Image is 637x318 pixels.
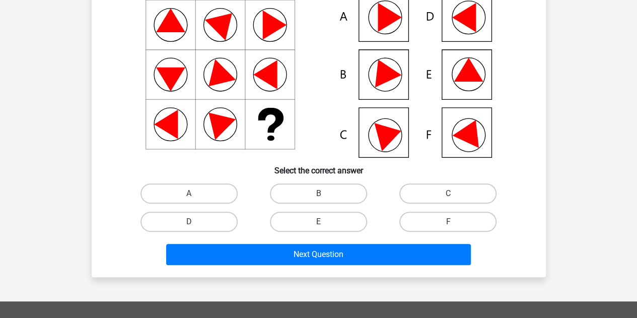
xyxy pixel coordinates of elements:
[140,212,238,232] label: D
[270,183,367,204] label: B
[399,183,497,204] label: C
[108,158,530,175] h6: Select the correct answer
[140,183,238,204] label: A
[270,212,367,232] label: E
[166,244,471,265] button: Next Question
[399,212,497,232] label: F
